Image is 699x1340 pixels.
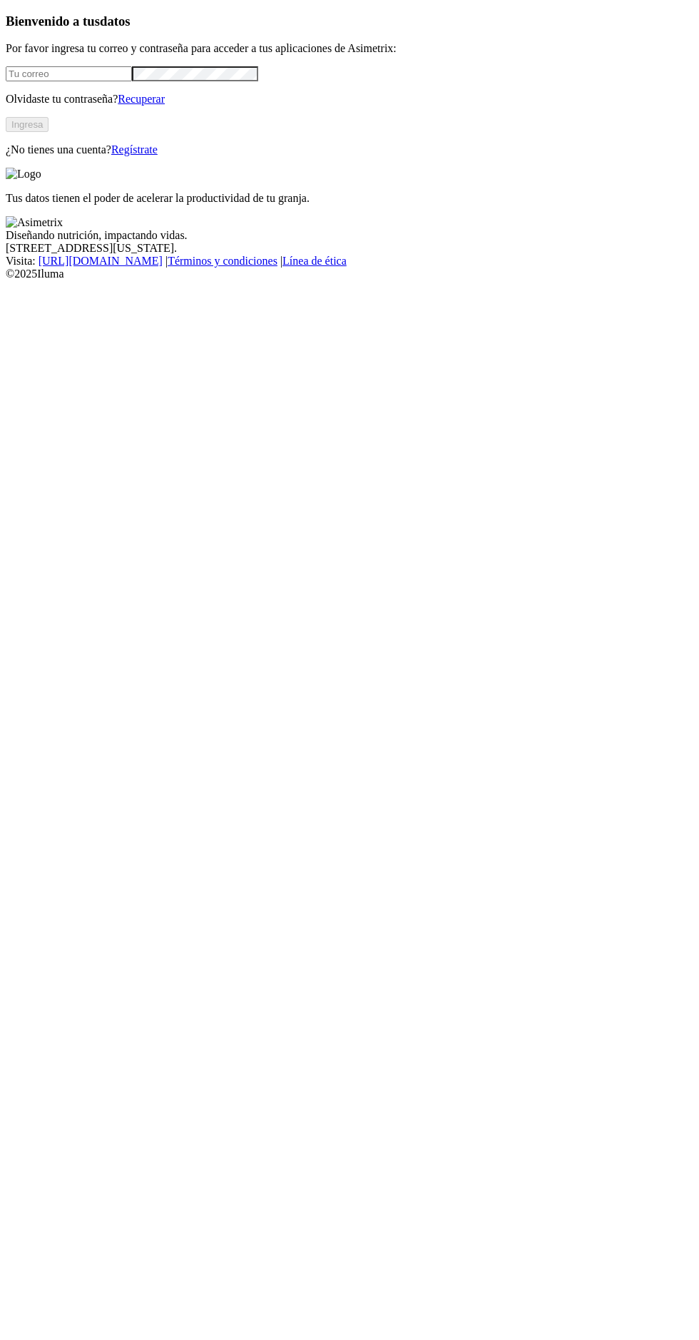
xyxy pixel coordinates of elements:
div: Diseñando nutrición, impactando vidas. [6,229,693,242]
div: [STREET_ADDRESS][US_STATE]. [6,242,693,255]
input: Tu correo [6,66,132,81]
div: © 2025 Iluma [6,268,693,280]
p: Por favor ingresa tu correo y contraseña para acceder a tus aplicaciones de Asimetrix: [6,42,693,55]
a: [URL][DOMAIN_NAME] [39,255,163,267]
p: Tus datos tienen el poder de acelerar la productividad de tu granja. [6,192,693,205]
p: Olvidaste tu contraseña? [6,93,693,106]
span: datos [100,14,131,29]
a: Términos y condiciones [168,255,277,267]
a: Regístrate [111,143,158,156]
p: ¿No tienes una cuenta? [6,143,693,156]
div: Visita : | | [6,255,693,268]
img: Asimetrix [6,216,63,229]
a: Línea de ética [282,255,347,267]
a: Recuperar [118,93,165,105]
button: Ingresa [6,117,49,132]
img: Logo [6,168,41,181]
h3: Bienvenido a tus [6,14,693,29]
